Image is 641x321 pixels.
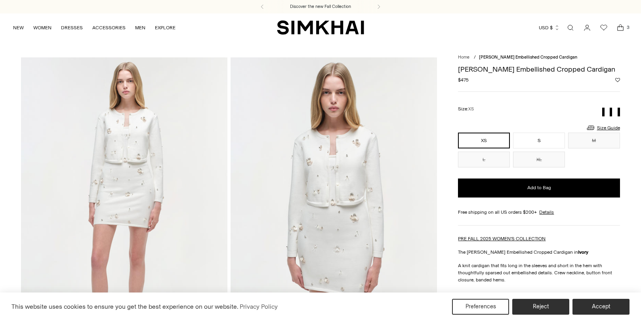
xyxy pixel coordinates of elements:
[155,19,176,36] a: EXPLORE
[512,299,569,315] button: Reject
[468,106,474,112] span: XS
[61,19,83,36] a: DRESSES
[11,303,238,310] span: This website uses cookies to ensure you get the best experience on our website.
[612,20,628,36] a: Open cart modal
[527,184,551,191] span: Add to Bag
[458,152,510,167] button: L
[513,133,565,148] button: S
[277,20,364,35] a: SIMKHAI
[586,123,620,133] a: Size Guide
[92,19,126,36] a: ACCESSORIES
[513,152,565,167] button: XL
[33,19,52,36] a: WOMEN
[568,133,620,148] button: M
[539,209,554,216] a: Details
[458,105,474,113] label: Size:
[458,55,469,60] a: Home
[458,133,510,148] button: XS
[615,78,620,82] button: Add to Wishlist
[452,299,509,315] button: Preferences
[458,179,620,198] button: Add to Bag
[474,54,476,61] div: /
[479,55,577,60] span: [PERSON_NAME] Embellished Cropped Cardigan
[13,19,24,36] a: NEW
[458,66,620,73] h1: [PERSON_NAME] Embellished Cropped Cardigan
[135,19,145,36] a: MEN
[579,20,595,36] a: Go to the account page
[539,19,560,36] button: USD $
[624,24,631,31] span: 3
[290,4,351,10] a: Discover the new Fall Collection
[458,209,620,216] div: Free shipping on all US orders $200+
[238,301,279,313] a: Privacy Policy (opens in a new tab)
[458,76,469,84] span: $475
[458,249,620,256] p: The [PERSON_NAME] Embellished Cropped Cardigan in
[572,299,630,315] button: Accept
[578,249,588,255] strong: Ivory
[458,236,546,241] a: PRE FALL 2025 WOMEN'S COLLECTION
[596,20,612,36] a: Wishlist
[458,54,620,61] nav: breadcrumbs
[563,20,578,36] a: Open search modal
[458,262,620,283] p: A knit cardigan that fits long in the sleeves and short in the hem with thoughtfully sparsed out ...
